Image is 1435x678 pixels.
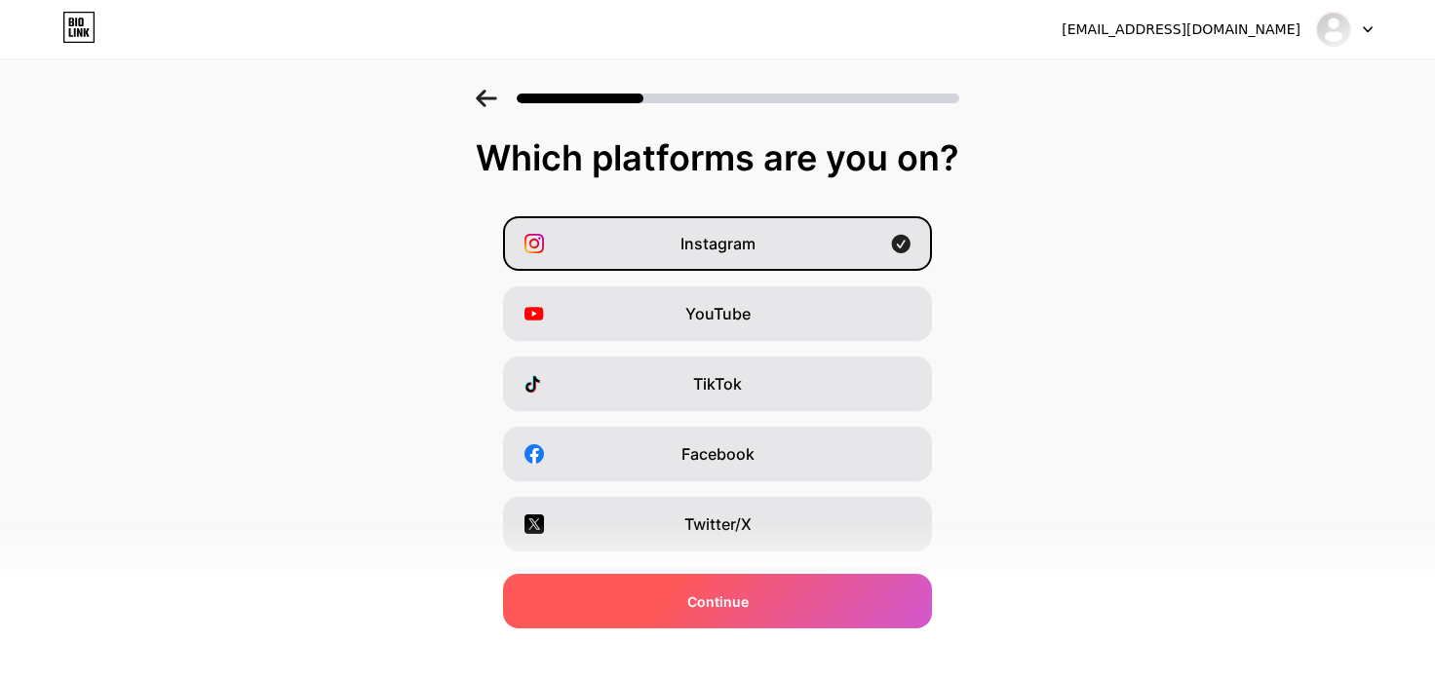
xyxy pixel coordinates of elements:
span: Instagram [680,232,756,255]
img: cradlemnl [1315,11,1352,48]
span: TikTok [693,372,742,395]
span: Snapchat [682,653,754,676]
span: Facebook [681,442,755,466]
div: Which platforms are you on? [19,138,1416,177]
span: Twitter/X [684,512,752,536]
div: [EMAIL_ADDRESS][DOMAIN_NAME] [1062,19,1300,40]
span: YouTube [685,302,751,325]
span: Continue [687,591,749,612]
